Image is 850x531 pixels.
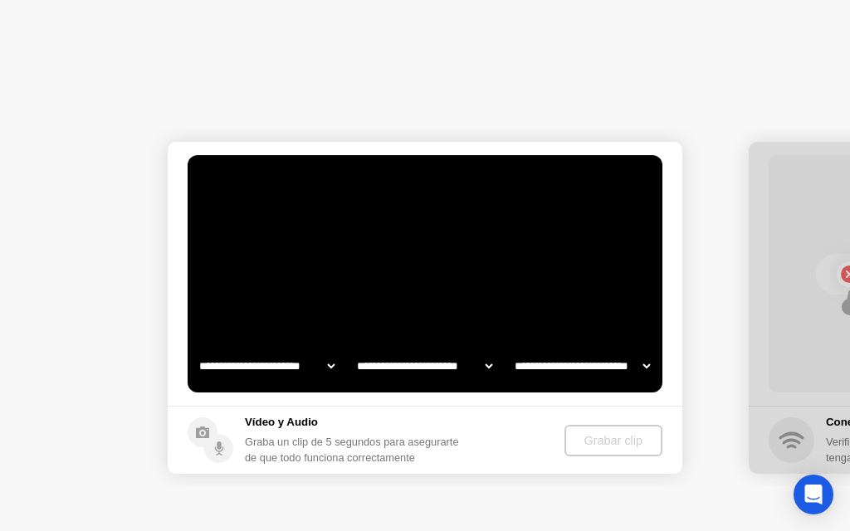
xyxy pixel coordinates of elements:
[196,349,338,382] select: Available cameras
[245,414,467,431] h5: Vídeo y Audio
[245,434,467,465] div: Graba un clip de 5 segundos para asegurarte de que todo funciona correctamente
[354,349,496,382] select: Available speakers
[794,475,833,514] div: Open Intercom Messenger
[564,425,662,456] button: Grabar clip
[511,349,653,382] select: Available microphones
[571,434,656,447] div: Grabar clip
